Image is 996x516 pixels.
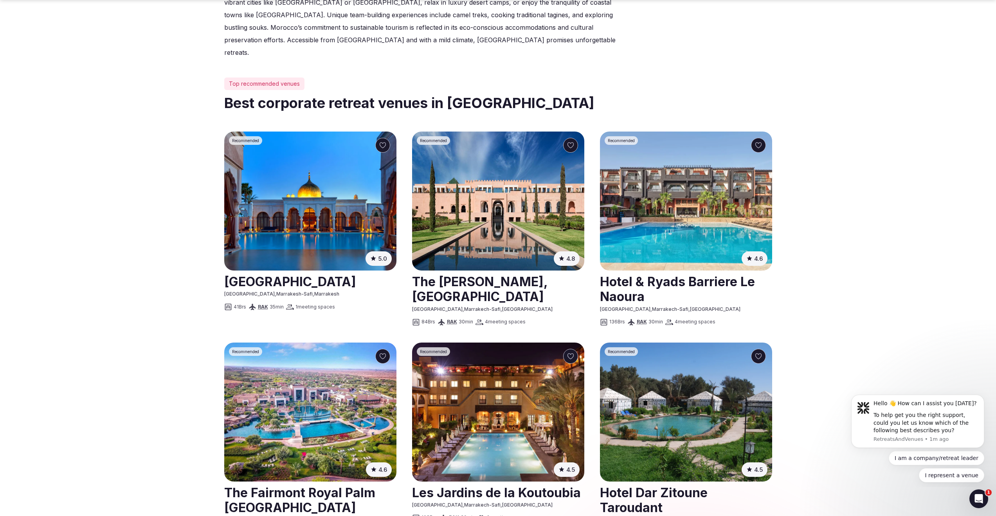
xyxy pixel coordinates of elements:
img: The Oberoi, Marrakech [412,132,584,271]
span: Marrakech-Safi [464,502,501,508]
span: [GEOGRAPHIC_DATA] [502,306,553,312]
span: Recommended [232,349,259,354]
span: 4.8 [566,254,575,263]
span: Recommended [608,138,635,143]
div: Recommended [605,347,638,356]
span: 30 min [648,319,663,325]
span: , [463,502,464,508]
span: , [501,502,502,508]
span: [GEOGRAPHIC_DATA] [600,306,650,312]
span: 35 min [270,304,284,310]
a: See Hotel & Ryads Barriere Le Naoura [600,132,772,271]
img: The Fairmont Royal Palm Marrakech [224,343,396,482]
div: Top recommended venues [224,78,304,90]
h2: [GEOGRAPHIC_DATA] [224,271,396,291]
button: 4.8 [554,251,580,266]
span: 4.5 [566,465,575,474]
div: Recommended [417,347,450,356]
span: [GEOGRAPHIC_DATA] [690,306,740,312]
img: Hotel Dar Zitoune Taroudant [600,343,772,482]
span: , [275,291,276,297]
span: 136 Brs [609,319,625,325]
span: Recommended [420,138,447,143]
a: See Les Jardins de la Koutoubia [412,343,584,482]
span: [GEOGRAPHIC_DATA] [412,306,463,312]
span: [GEOGRAPHIC_DATA] [502,502,553,508]
a: View venue [224,271,396,291]
img: Hotel & Ryads Barriere Le Naoura [600,132,772,271]
iframe: Intercom live chat [969,489,988,508]
span: , [313,291,314,297]
span: 4.6 [754,254,763,263]
a: View venue [412,482,584,502]
span: , [501,306,502,312]
span: Marrakech-Safi [652,306,688,312]
button: 5.0 [366,251,392,266]
a: View venue [412,271,584,306]
span: [GEOGRAPHIC_DATA] [412,502,463,508]
span: Marrakesh [314,291,339,297]
span: Recommended [608,349,635,354]
span: Recommended [420,349,447,354]
span: 1 meeting spaces [295,304,335,310]
span: 4 meeting spaces [485,319,526,325]
span: 4 meeting spaces [675,319,715,325]
div: Recommended [229,136,262,145]
img: Palais Namaskar [224,132,396,271]
a: See Hotel Dar Zitoune Taroudant [600,343,772,482]
span: 4.6 [378,465,387,474]
a: View venue [600,271,772,306]
button: 4.5 [554,462,580,477]
a: See The Fairmont Royal Palm Marrakech [224,343,396,482]
a: RAK [258,304,268,310]
button: 4.6 [366,462,392,477]
span: Recommended [232,138,259,143]
h2: The [PERSON_NAME], [GEOGRAPHIC_DATA] [412,271,584,306]
div: Recommended [229,347,262,356]
div: Recommended [605,136,638,145]
span: 30 min [459,319,473,325]
span: 1 [985,489,992,496]
div: Recommended [417,136,450,145]
h2: Hotel & Ryads Barriere Le Naoura [600,271,772,306]
iframe: Intercom notifications message [839,388,996,487]
span: 5.0 [378,254,387,263]
h2: Best corporate retreat venues in [GEOGRAPHIC_DATA] [224,93,772,113]
a: RAK [637,319,647,325]
span: , [650,306,652,312]
img: Les Jardins de la Koutoubia [412,343,584,482]
a: See The Oberoi, Marrakech [412,132,584,271]
span: 41 Brs [234,304,246,310]
span: Marrakech-Safi [464,306,501,312]
span: , [688,306,690,312]
span: 84 Brs [421,319,435,325]
span: , [463,306,464,312]
h2: Les Jardins de la Koutoubia [412,482,584,502]
span: [GEOGRAPHIC_DATA] [224,291,275,297]
button: 4.6 [742,251,767,266]
a: See Palais Namaskar [224,132,396,271]
a: RAK [447,319,457,325]
button: 4.5 [742,462,767,477]
span: 4.5 [754,465,763,474]
span: Marrakesh-Safi [276,291,313,297]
